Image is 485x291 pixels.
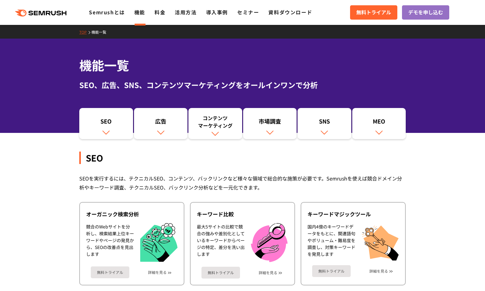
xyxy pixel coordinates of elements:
[197,223,245,262] div: 最大5サイトの比較で競合の強みや差別化としているキーワードからページの特定、差分を洗い出します
[197,210,288,218] div: キーワード比較
[356,8,391,16] span: 無料トライアル
[246,117,294,128] div: 市場調査
[140,223,178,262] img: オーガニック検索分析
[268,8,312,16] a: 資料ダウンロード
[91,29,111,35] a: 機能一覧
[201,267,240,279] a: 無料トライアル
[82,117,130,128] div: SEO
[192,114,239,129] div: コンテンツ マーケティング
[148,270,167,275] a: 詳細を見る
[79,152,406,164] div: SEO
[243,108,297,139] a: 市場調査
[86,223,134,262] div: 競合のWebサイトを分析し、検索結果上位キーワードやページの発見から、SEOの改善点を見出します
[79,108,133,139] a: SEO
[91,266,129,278] a: 無料トライアル
[307,223,355,260] div: 国内4億のキーワードデータをもとに、関連語句やボリューム・難易度を調査し、対策キーワードを発見します
[362,223,399,260] img: キーワードマジックツール
[402,5,449,20] a: デモを申し込む
[352,108,406,139] a: MEO
[134,108,188,139] a: 広告
[312,265,351,277] a: 無料トライアル
[298,108,351,139] a: SNS
[237,8,259,16] a: セミナー
[86,210,178,218] div: オーガニック検索分析
[301,117,348,128] div: SNS
[350,5,397,20] a: 無料トライアル
[79,79,406,91] div: SEO、広告、SNS、コンテンツマーケティングをオールインワンで分析
[408,8,443,16] span: デモを申し込む
[175,8,196,16] a: 活用方法
[251,223,288,262] img: キーワード比較
[89,8,125,16] a: Semrushとは
[307,210,399,218] div: キーワードマジックツール
[188,108,242,139] a: コンテンツマーケティング
[206,8,228,16] a: 導入事例
[79,29,91,35] a: TOP
[355,117,403,128] div: MEO
[369,269,388,273] a: 詳細を見る
[79,174,406,192] div: SEOを実行するには、テクニカルSEO、コンテンツ、バックリンクなど様々な領域で総合的な施策が必要です。Semrushを使えば競合ドメイン分析やキーワード調査、テクニカルSEO、バックリンク分析...
[137,117,185,128] div: 広告
[134,8,145,16] a: 機能
[79,56,406,74] h1: 機能一覧
[259,270,277,275] a: 詳細を見る
[155,8,165,16] a: 料金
